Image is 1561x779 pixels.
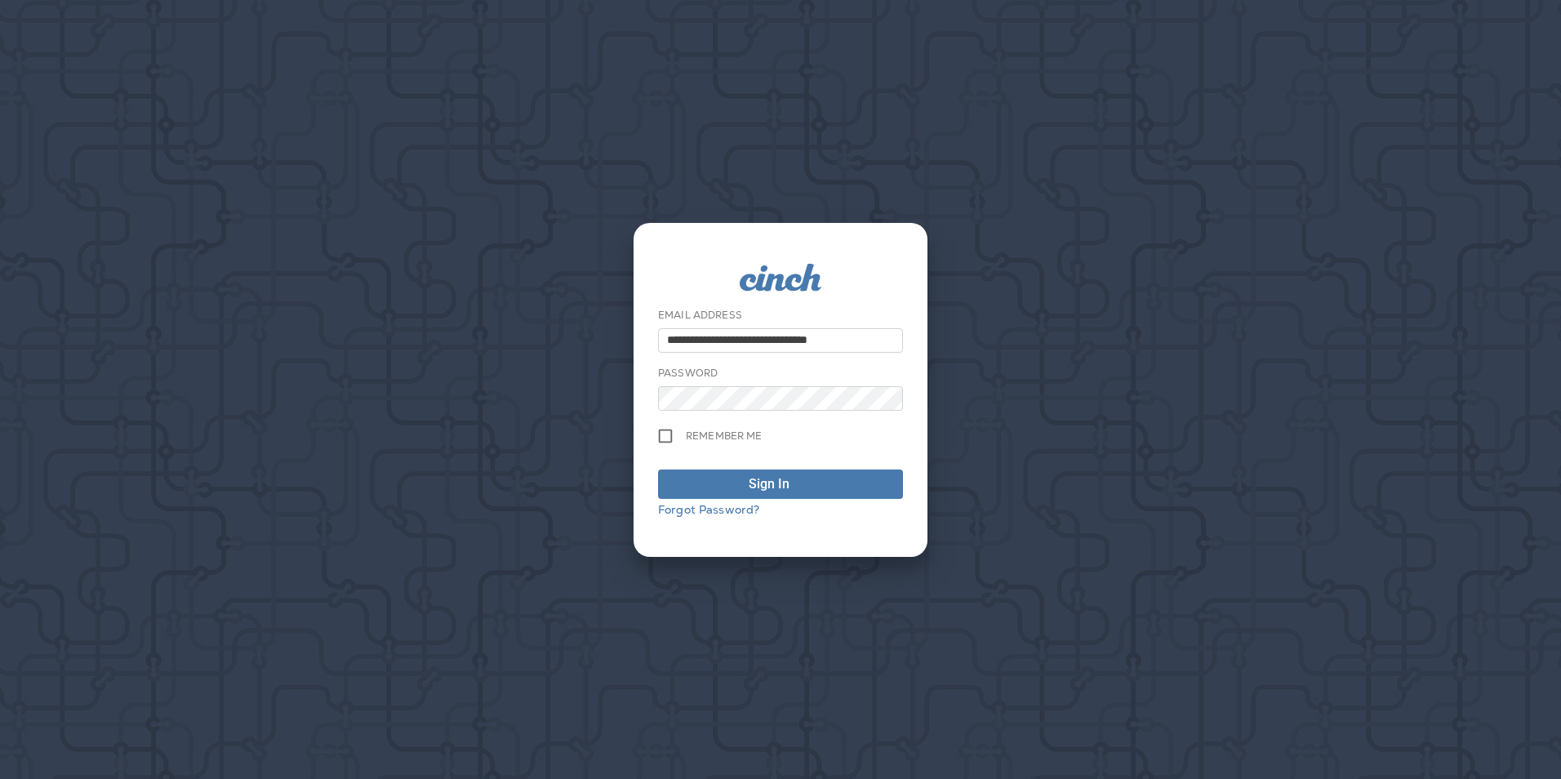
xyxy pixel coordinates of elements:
[658,367,718,380] label: Password
[658,309,742,322] label: Email Address
[749,474,789,494] div: Sign In
[686,430,763,443] span: Remember me
[658,470,903,499] button: Sign In
[658,502,759,517] a: Forgot Password?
